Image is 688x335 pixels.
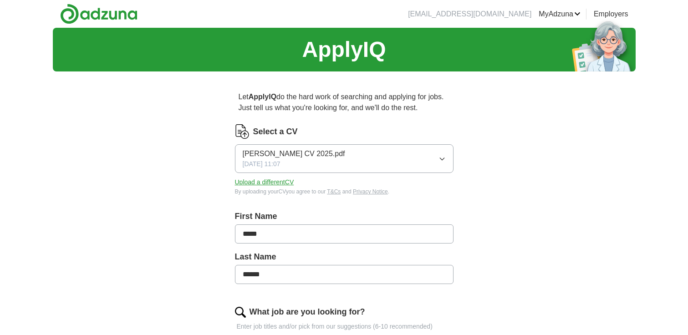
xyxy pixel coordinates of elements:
a: Employers [594,9,628,20]
button: Upload a differentCV [235,178,294,187]
p: Enter job titles and/or pick from our suggestions (6-10 recommended) [235,322,454,331]
a: Privacy Notice [353,188,388,195]
label: Last Name [235,251,454,263]
div: By uploading your CV you agree to our and . [235,188,454,196]
a: MyAdzuna [539,9,581,20]
img: Adzuna logo [60,4,138,24]
strong: ApplyIQ [249,93,276,101]
img: search.png [235,307,246,318]
li: [EMAIL_ADDRESS][DOMAIN_NAME] [408,9,531,20]
h1: ApplyIQ [302,33,386,66]
label: Select a CV [253,126,298,138]
label: What job are you looking for? [250,306,365,318]
img: CV Icon [235,124,250,139]
a: T&Cs [327,188,341,195]
p: Let do the hard work of searching and applying for jobs. Just tell us what you're looking for, an... [235,88,454,117]
span: [PERSON_NAME] CV 2025.pdf [243,148,345,159]
button: [PERSON_NAME] CV 2025.pdf[DATE] 11:07 [235,144,454,173]
span: [DATE] 11:07 [243,159,280,169]
label: First Name [235,210,454,223]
